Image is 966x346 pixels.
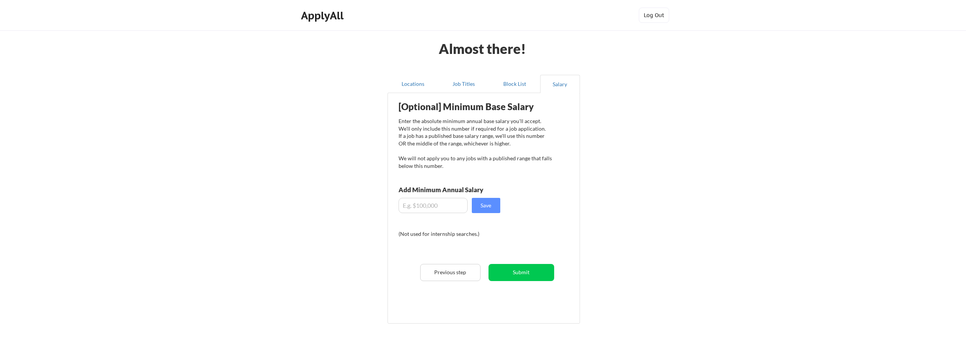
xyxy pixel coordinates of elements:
[399,230,501,238] div: (Not used for internship searches.)
[489,75,540,93] button: Block List
[399,198,468,213] input: E.g. $100,000
[399,102,552,111] div: [Optional] Minimum Base Salary
[301,9,346,22] div: ApplyAll
[639,8,669,23] button: Log Out
[472,198,500,213] button: Save
[420,264,481,281] button: Previous step
[429,42,535,55] div: Almost there!
[399,186,517,193] div: Add Minimum Annual Salary
[438,75,489,93] button: Job Titles
[388,75,438,93] button: Locations
[489,264,554,281] button: Submit
[399,117,552,169] div: Enter the absolute minimum annual base salary you'll accept. We'll only include this number if re...
[540,75,580,93] button: Salary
